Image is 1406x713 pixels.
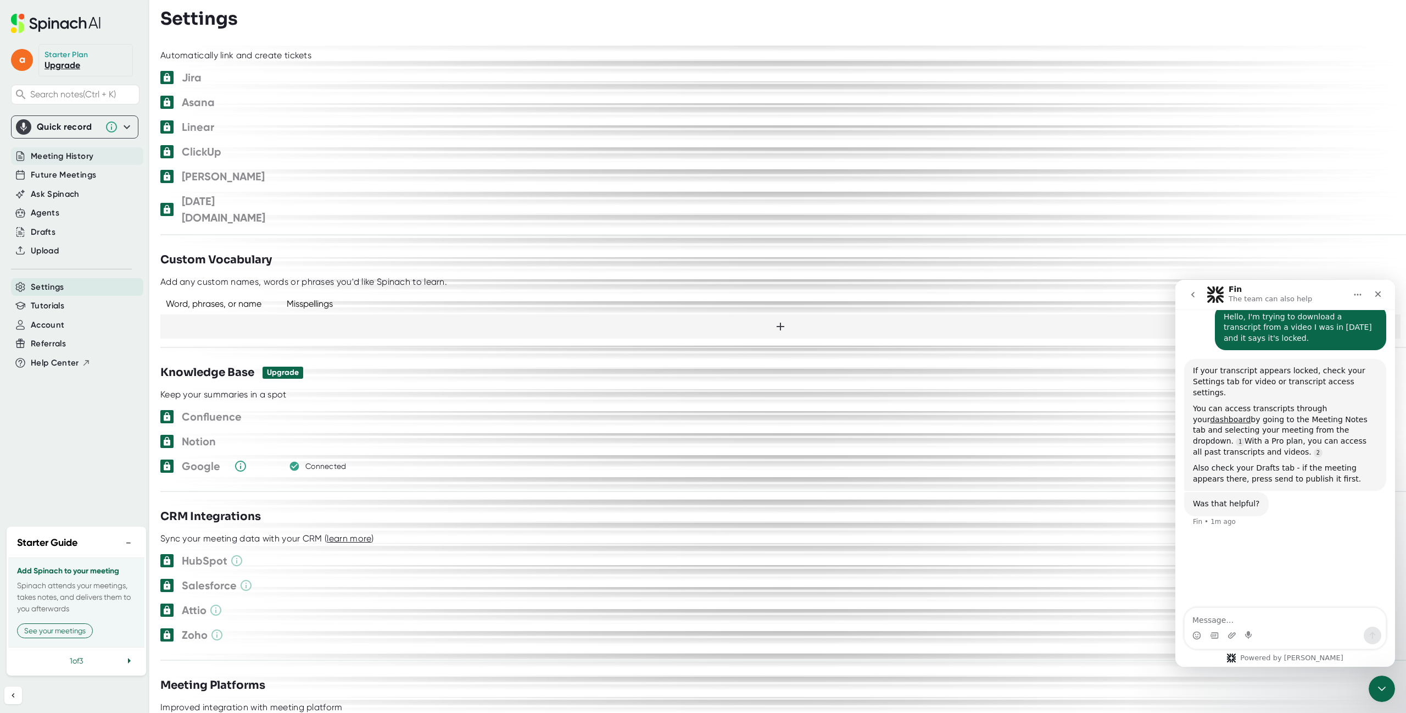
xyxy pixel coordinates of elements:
h3: Jira [182,69,278,86]
h3: Attio [182,602,278,618]
h3: Knowledge Base [160,364,254,381]
h3: ClickUp [182,143,278,160]
div: Add any custom names, words or phrases you'd like Spinach to learn. [160,277,447,288]
button: Help Center [31,357,91,369]
h3: Asana [182,94,278,110]
h3: Settings [160,8,238,29]
span: learn more [327,533,371,544]
div: Starter Plan [44,50,88,60]
h3: Custom Vocabulary [160,252,272,268]
div: Word, phrases, or name [160,299,276,309]
button: Referrals [31,338,66,350]
button: Drafts [31,226,55,239]
span: a [11,49,33,71]
div: Improved integration with meeting platform [160,702,343,713]
button: Tutorials [31,300,64,312]
button: Future Meetings [31,169,96,181]
h3: [PERSON_NAME] [182,168,278,185]
button: Settings [31,281,64,294]
iframe: Intercom live chat [1175,280,1395,667]
h3: Confluence [182,408,278,425]
div: Sync your meeting data with your CRM ( ) [160,533,374,544]
h3: Salesforce [182,577,278,594]
div: Upgrade [267,368,299,378]
h3: Add Spinach to your meeting [17,567,136,576]
h2: Starter Guide [17,535,77,550]
div: Misspellings [287,299,333,309]
p: Spinach attends your meetings, takes notes, and delivers them to you afterwards [17,580,136,615]
button: See your meetings [17,623,93,638]
iframe: Intercom live chat [1369,676,1395,702]
button: Agents [31,207,59,219]
span: Help Center [31,357,79,369]
div: Quick record [37,121,99,132]
span: Search notes (Ctrl + K) [30,89,136,100]
button: − [121,535,136,551]
button: Ask Spinach [31,188,80,201]
a: Upgrade [44,60,80,70]
div: Keep your summaries in a spot [160,389,287,400]
h3: Google [182,458,226,474]
h3: [DATE][DOMAIN_NAME] [182,193,278,226]
h3: Meeting Platforms [160,677,265,694]
span: 1 of 3 [70,656,83,665]
h3: Linear [182,119,278,135]
button: Collapse sidebar [4,687,22,704]
h3: Zoho [182,627,278,643]
div: Connected [305,462,347,472]
button: Account [31,319,64,331]
div: Quick record [16,116,133,138]
button: Meeting History [31,150,93,163]
h3: HubSpot [182,552,278,569]
h3: CRM Integrations [160,509,261,525]
button: Upload [31,245,59,257]
h3: Notion [182,433,278,450]
div: Automatically link and create tickets [160,50,311,61]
